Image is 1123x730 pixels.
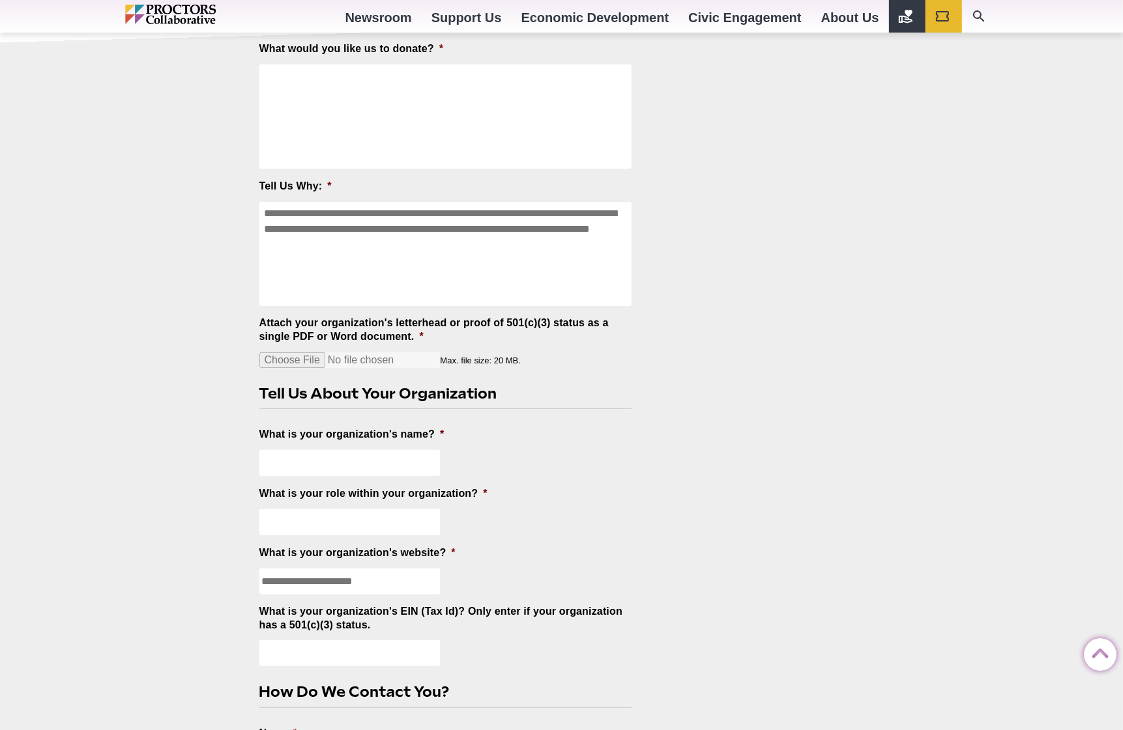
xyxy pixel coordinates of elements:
[259,316,632,344] label: Attach your organization's letterhead or proof of 501(c)(3) status as a single PDF or Word document.
[259,546,456,560] label: What is your organization's website?
[259,42,444,56] label: What would you like us to donate?
[259,605,632,632] label: What is your organization's EIN (Tax Id)? Only enter if your organization has a 501(c)(3) status.
[259,487,488,501] label: What is your role within your organization?
[259,428,445,442] label: What is your organization's name?
[125,5,272,24] img: Proctors logo
[259,682,622,702] h2: How Do We Contact You?
[1084,639,1110,665] a: Back to Top
[259,180,332,193] label: Tell Us Why:
[259,384,622,404] h2: Tell Us About Your Organization
[440,345,531,365] span: Max. file size: 20 MB.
